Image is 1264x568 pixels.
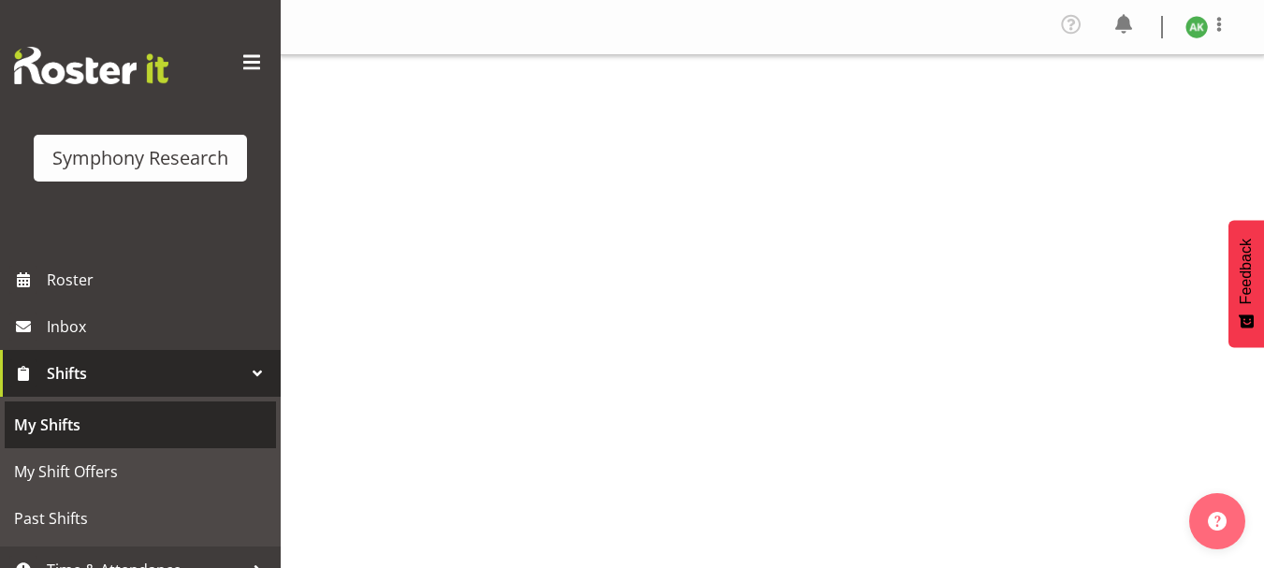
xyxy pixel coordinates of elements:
[47,266,271,294] span: Roster
[47,359,243,387] span: Shifts
[1185,16,1208,38] img: amit-kumar11606.jpg
[47,313,271,341] span: Inbox
[52,144,228,172] div: Symphony Research
[5,495,276,542] a: Past Shifts
[1238,239,1255,304] span: Feedback
[14,504,267,532] span: Past Shifts
[14,458,267,486] span: My Shift Offers
[14,47,168,84] img: Rosterit website logo
[1228,220,1264,347] button: Feedback - Show survey
[5,448,276,495] a: My Shift Offers
[5,401,276,448] a: My Shifts
[14,411,267,439] span: My Shifts
[1208,512,1227,531] img: help-xxl-2.png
